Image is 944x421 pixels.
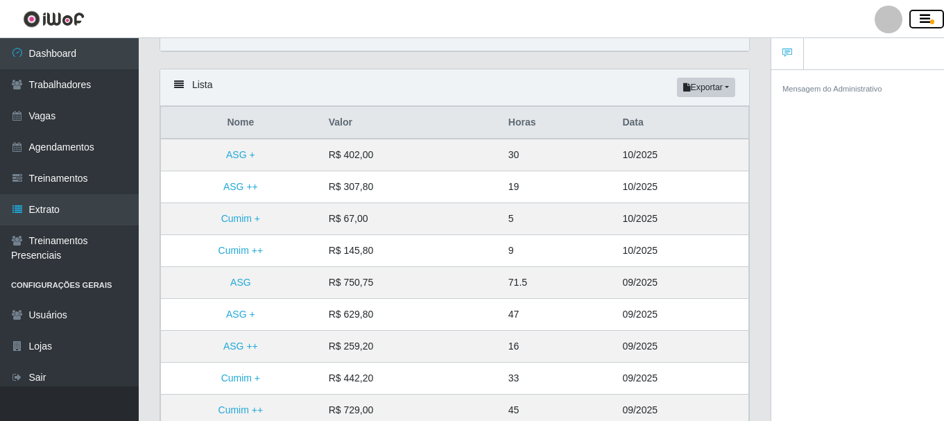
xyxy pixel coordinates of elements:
[230,277,251,288] a: ASG
[614,299,748,331] td: 09/2025
[161,107,320,139] th: Nome
[677,78,735,97] button: Exportar
[500,299,615,331] td: 47
[320,331,500,363] td: R$ 259,20
[320,299,500,331] td: R$ 629,80
[500,235,615,267] td: 9
[614,139,748,171] td: 10/2025
[614,107,748,139] th: Data
[614,331,748,363] td: 09/2025
[218,245,264,256] a: Cumim ++
[500,139,615,171] td: 30
[614,363,748,395] td: 09/2025
[614,171,748,203] td: 10/2025
[320,235,500,267] td: R$ 145,80
[614,203,748,235] td: 10/2025
[320,267,500,299] td: R$ 750,75
[500,331,615,363] td: 16
[221,213,260,224] a: Cumim +
[226,309,255,320] a: ASG +
[500,107,615,139] th: Horas
[223,181,258,192] a: ASG ++
[226,149,255,160] a: ASG +
[320,363,500,395] td: R$ 442,20
[614,267,748,299] td: 09/2025
[223,341,258,352] a: ASG ++
[221,372,260,384] a: Cumim +
[782,85,882,93] small: Mensagem do Administrativo
[218,404,264,415] a: Cumim ++
[500,203,615,235] td: 5
[614,235,748,267] td: 10/2025
[320,107,500,139] th: Valor
[500,171,615,203] td: 19
[320,203,500,235] td: R$ 67,00
[500,267,615,299] td: 71.5
[160,69,749,106] div: Lista
[23,10,85,28] img: CoreUI Logo
[500,363,615,395] td: 33
[320,139,500,171] td: R$ 402,00
[320,171,500,203] td: R$ 307,80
